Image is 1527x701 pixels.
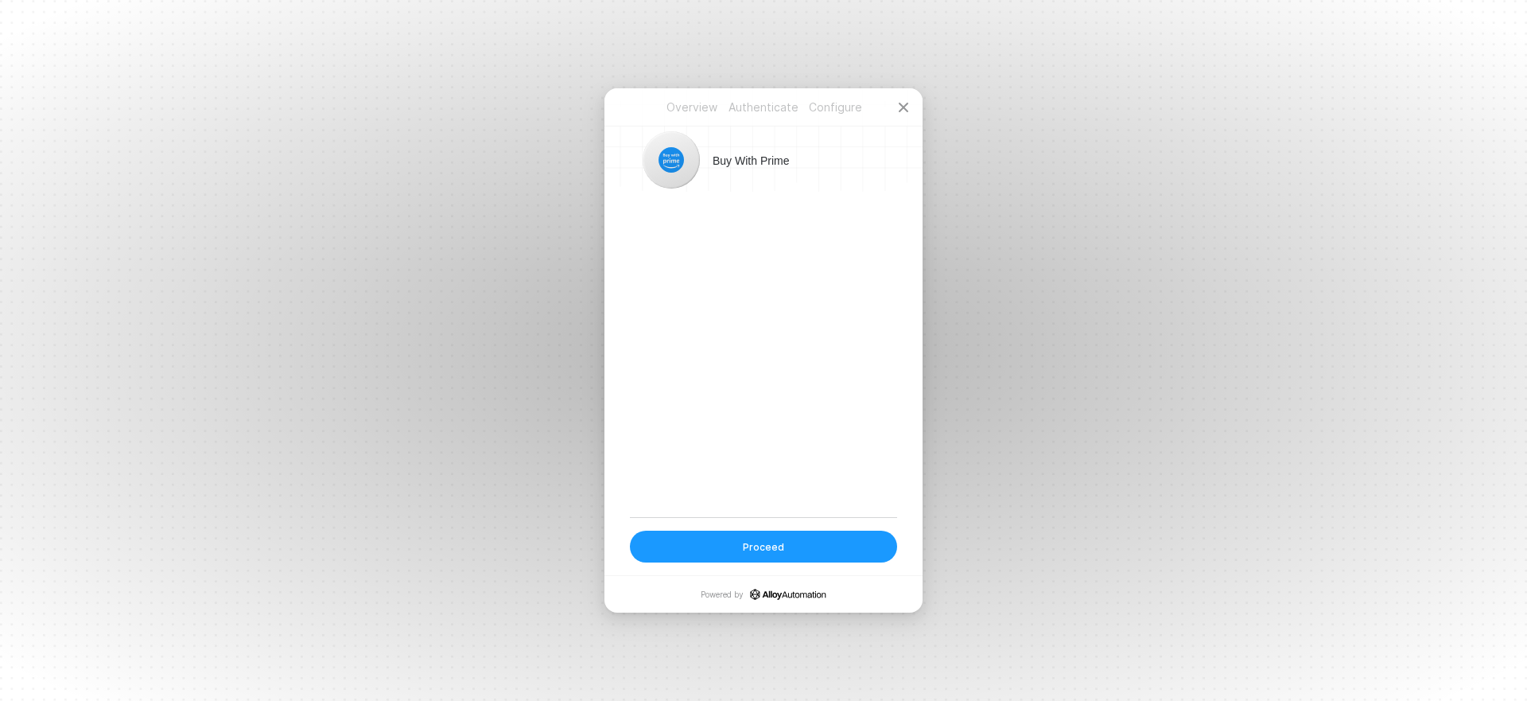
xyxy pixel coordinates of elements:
p: Authenticate [728,99,799,115]
h1: Buy With Prime [713,153,789,169]
div: Proceed [743,540,784,554]
p: Overview [656,99,728,115]
p: Powered by [701,589,826,600]
img: icon [659,147,684,173]
span: icon-close [897,101,910,114]
p: Configure [799,99,871,115]
button: Proceed [630,531,897,563]
a: icon-success [750,589,826,600]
